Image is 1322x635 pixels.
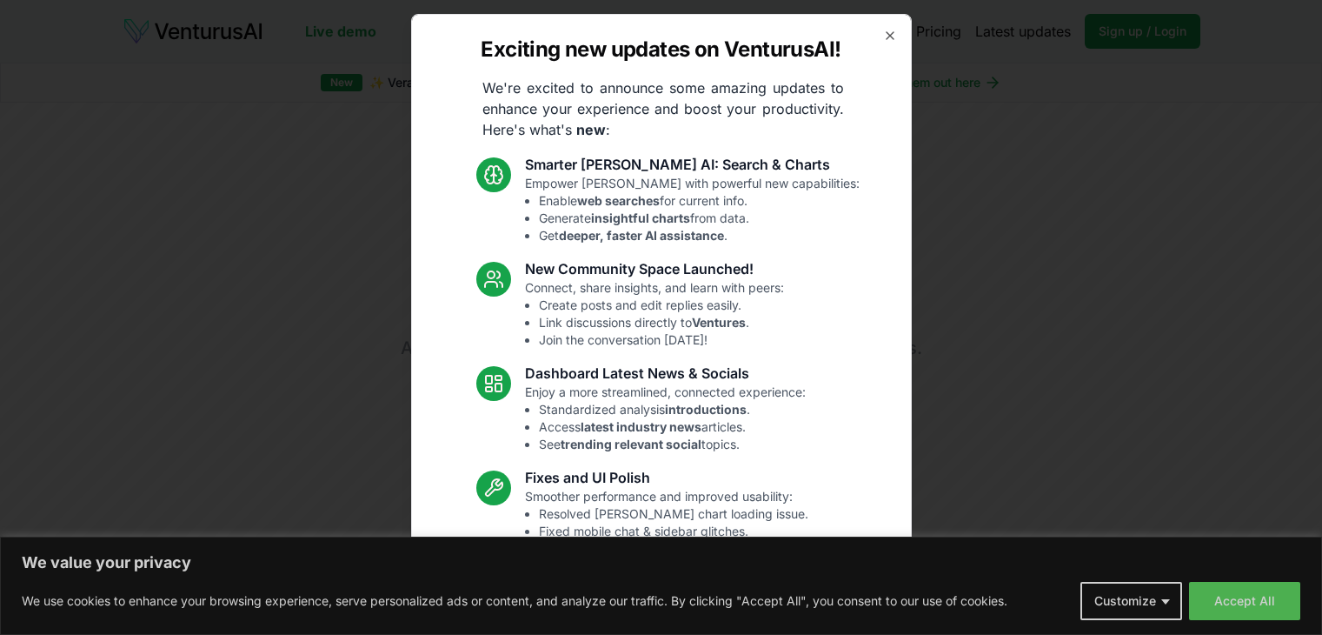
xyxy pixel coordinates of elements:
[525,154,860,175] h3: Smarter [PERSON_NAME] AI: Search & Charts
[468,77,858,140] p: We're excited to announce some amazing updates to enhance your experience and boost your producti...
[539,540,808,558] li: Enhanced overall UI consistency.
[525,258,784,279] h3: New Community Space Launched!
[539,331,784,349] li: Join the conversation [DATE]!
[539,418,806,436] li: Access articles.
[692,315,746,330] strong: Ventures
[577,193,660,208] strong: web searches
[467,571,856,634] p: These updates are designed to make VenturusAI more powerful, intuitive, and user-friendly. Let us...
[665,402,747,417] strong: introductions
[539,227,860,244] li: Get .
[539,192,860,210] li: Enable for current info.
[525,384,806,453] p: Enjoy a more streamlined, connected experience:
[539,505,808,523] li: Resolved [PERSON_NAME] chart loading issue.
[539,436,806,453] li: See topics.
[481,36,840,63] h2: Exciting new updates on VenturusAI!
[539,401,806,418] li: Standardized analysis .
[539,523,808,540] li: Fixed mobile chat & sidebar glitches.
[539,297,784,314] li: Create posts and edit replies easily.
[525,279,784,349] p: Connect, share insights, and learn with peers:
[525,467,808,488] h3: Fixes and UI Polish
[591,211,690,225] strong: insightful charts
[559,228,724,243] strong: deeper, faster AI assistance
[525,175,860,244] p: Empower [PERSON_NAME] with powerful new capabilities:
[576,121,606,138] strong: new
[525,488,808,558] p: Smoother performance and improved usability:
[581,419,701,434] strong: latest industry news
[539,314,784,331] li: Link discussions directly to .
[525,363,806,384] h3: Dashboard Latest News & Socials
[539,210,860,227] li: Generate from data.
[561,437,701,451] strong: trending relevant social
